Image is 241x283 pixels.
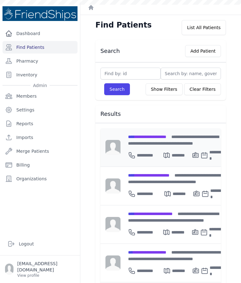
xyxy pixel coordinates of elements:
input: Search by: name, government id or phone [161,68,221,80]
a: Find Patients [3,41,78,54]
a: Organizations [3,172,78,185]
a: Settings [3,104,78,116]
a: Imports [3,131,78,144]
a: Billing [3,159,78,171]
input: Find by: id [100,68,161,80]
h1: Find Patients [95,20,152,30]
a: Inventory [3,69,78,81]
a: Pharmacy [3,55,78,67]
button: Add Patient [185,45,221,57]
div: List All Patients [182,20,226,35]
img: person-242608b1a05df3501eefc295dc1bc67a.jpg [105,255,120,270]
p: View profile [17,273,75,278]
p: [EMAIL_ADDRESS][DOMAIN_NAME] [17,260,75,273]
a: Logout [5,238,75,250]
img: Medical Missions EMR [3,6,78,21]
h3: Search [100,47,120,55]
img: person-242608b1a05df3501eefc295dc1bc67a.jpg [105,140,120,155]
span: Admin [30,82,50,89]
a: Members [3,90,78,102]
a: Reports [3,117,78,130]
img: person-242608b1a05df3501eefc295dc1bc67a.jpg [105,178,120,193]
button: Search [104,83,130,95]
button: Clear Filters [184,83,221,95]
a: Merge Patients [3,145,78,157]
a: Dashboard [3,27,78,40]
button: Show Filters [146,83,183,95]
img: person-242608b1a05df3501eefc295dc1bc67a.jpg [105,217,120,232]
h3: Results [100,110,221,118]
a: [EMAIL_ADDRESS][DOMAIN_NAME] View profile [5,260,75,278]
